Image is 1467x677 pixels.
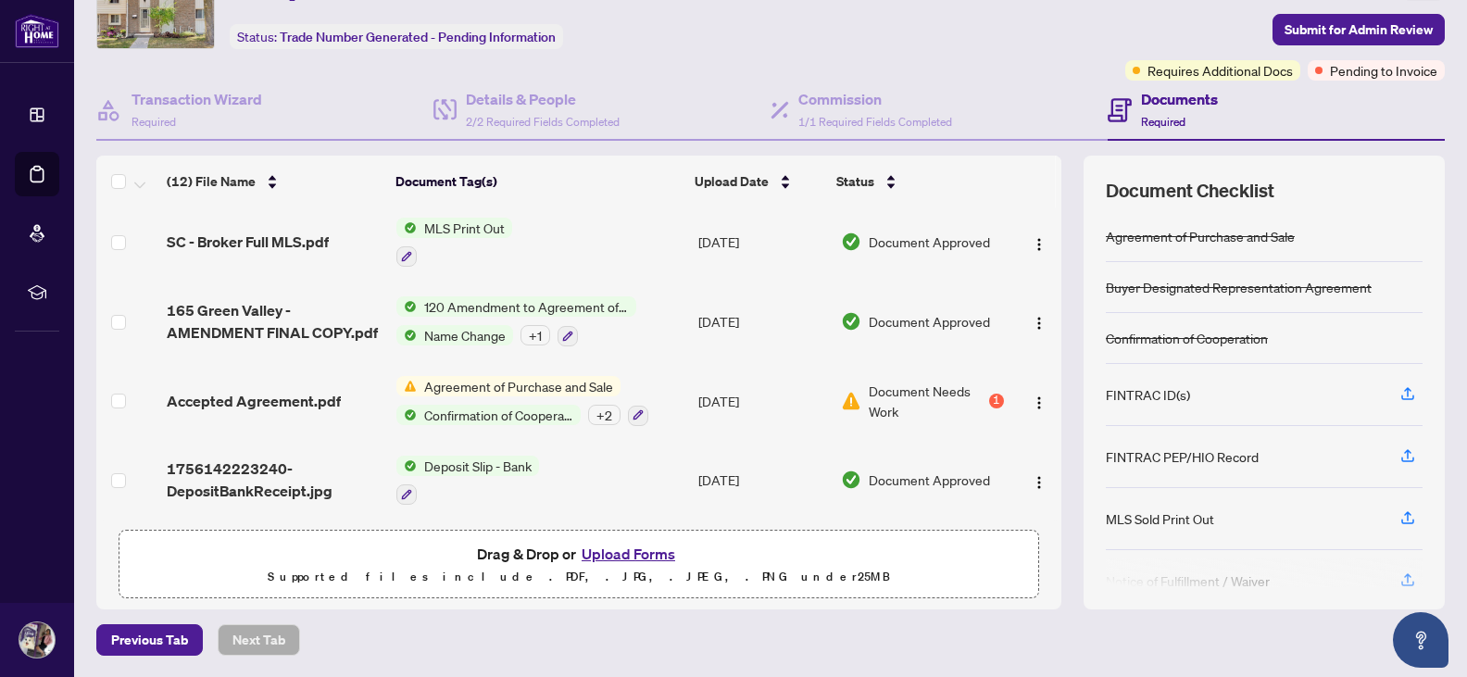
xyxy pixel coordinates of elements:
[218,624,300,656] button: Next Tab
[829,156,1006,207] th: Status
[869,311,990,332] span: Document Approved
[695,171,769,192] span: Upload Date
[396,376,417,396] img: Status Icon
[869,470,990,490] span: Document Approved
[576,542,681,566] button: Upload Forms
[477,542,681,566] span: Drag & Drop or
[396,456,539,506] button: Status IconDeposit Slip - Bank
[466,115,620,129] span: 2/2 Required Fields Completed
[1106,178,1274,204] span: Document Checklist
[1147,60,1293,81] span: Requires Additional Docs
[691,203,834,282] td: [DATE]
[167,171,256,192] span: (12) File Name
[167,390,341,412] span: Accepted Agreement.pdf
[1141,115,1185,129] span: Required
[869,232,990,252] span: Document Approved
[1024,386,1054,416] button: Logo
[1106,384,1190,405] div: FINTRAC ID(s)
[132,88,262,110] h4: Transaction Wizard
[1106,328,1268,348] div: Confirmation of Cooperation
[1393,612,1448,668] button: Open asap
[396,296,636,346] button: Status Icon120 Amendment to Agreement of Purchase and SaleStatus IconName Change+1
[466,88,620,110] h4: Details & People
[19,622,55,658] img: Profile Icon
[396,405,417,425] img: Status Icon
[1032,475,1047,490] img: Logo
[841,311,861,332] img: Document Status
[798,115,952,129] span: 1/1 Required Fields Completed
[1024,465,1054,495] button: Logo
[417,456,539,476] span: Deposit Slip - Bank
[691,361,834,441] td: [DATE]
[396,325,417,345] img: Status Icon
[417,218,512,238] span: MLS Print Out
[417,376,621,396] span: Agreement of Purchase and Sale
[841,232,861,252] img: Document Status
[132,115,176,129] span: Required
[131,566,1027,588] p: Supported files include .PDF, .JPG, .JPEG, .PNG under 25 MB
[417,296,636,317] span: 120 Amendment to Agreement of Purchase and Sale
[1141,88,1218,110] h4: Documents
[869,381,985,421] span: Document Needs Work
[691,282,834,361] td: [DATE]
[167,458,382,502] span: 1756142223240-DepositBankReceipt.jpg
[396,218,512,268] button: Status IconMLS Print Out
[798,88,952,110] h4: Commission
[396,376,648,426] button: Status IconAgreement of Purchase and SaleStatus IconConfirmation of Cooperation+2
[1106,508,1214,529] div: MLS Sold Print Out
[989,394,1004,408] div: 1
[1285,15,1433,44] span: Submit for Admin Review
[159,156,389,207] th: (12) File Name
[687,156,829,207] th: Upload Date
[691,441,834,520] td: [DATE]
[1330,60,1437,81] span: Pending to Invoice
[1032,316,1047,331] img: Logo
[1032,237,1047,252] img: Logo
[520,325,550,345] div: + 1
[417,325,513,345] span: Name Change
[388,156,687,207] th: Document Tag(s)
[841,391,861,411] img: Document Status
[396,218,417,238] img: Status Icon
[836,171,874,192] span: Status
[588,405,621,425] div: + 2
[1273,14,1445,45] button: Submit for Admin Review
[417,405,581,425] span: Confirmation of Cooperation
[1106,446,1259,467] div: FINTRAC PEP/HIO Record
[1032,395,1047,410] img: Logo
[1024,307,1054,336] button: Logo
[96,624,203,656] button: Previous Tab
[111,625,188,655] span: Previous Tab
[119,531,1038,599] span: Drag & Drop orUpload FormsSupported files include .PDF, .JPG, .JPEG, .PNG under25MB
[230,24,563,49] div: Status:
[841,470,861,490] img: Document Status
[1106,277,1372,297] div: Buyer Designated Representation Agreement
[167,299,382,344] span: 165 Green Valley - AMENDMENT FINAL COPY.pdf
[15,14,59,48] img: logo
[1106,226,1295,246] div: Agreement of Purchase and Sale
[396,296,417,317] img: Status Icon
[1024,227,1054,257] button: Logo
[167,231,329,253] span: SC - Broker Full MLS.pdf
[280,29,556,45] span: Trade Number Generated - Pending Information
[396,456,417,476] img: Status Icon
